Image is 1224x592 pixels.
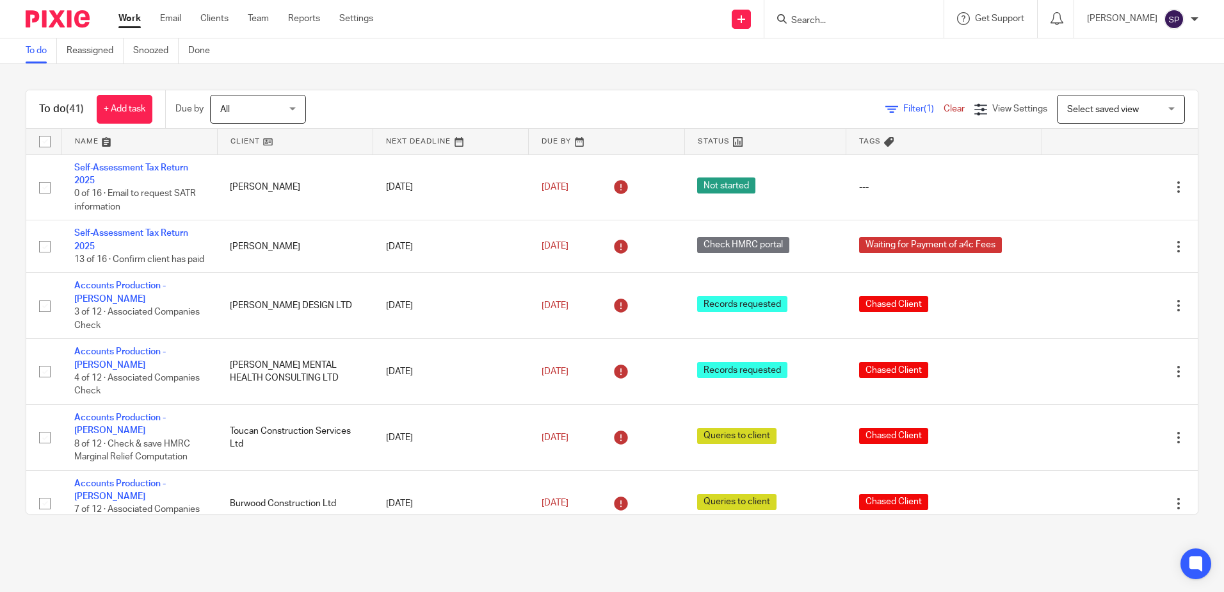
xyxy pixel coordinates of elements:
[74,308,200,330] span: 3 of 12 · Associated Companies Check
[188,38,220,63] a: Done
[1164,9,1184,29] img: svg%3E
[74,255,204,264] span: 13 of 16 · Confirm client has paid
[542,433,568,442] span: [DATE]
[859,138,881,145] span: Tags
[74,413,166,435] a: Accounts Production - [PERSON_NAME]
[903,104,944,113] span: Filter
[26,38,57,63] a: To do
[992,104,1047,113] span: View Settings
[697,177,755,193] span: Not started
[217,405,373,471] td: Toucan Construction Services Ltd
[542,301,568,310] span: [DATE]
[74,163,188,185] a: Self-Assessment Tax Return 2025
[697,362,787,378] span: Records requested
[248,12,269,25] a: Team
[66,104,84,114] span: (41)
[74,189,196,211] span: 0 of 16 · Email to request SATR information
[697,428,777,444] span: Queries to client
[74,281,166,303] a: Accounts Production - [PERSON_NAME]
[542,242,568,251] span: [DATE]
[373,470,529,536] td: [DATE]
[373,339,529,405] td: [DATE]
[288,12,320,25] a: Reports
[133,38,179,63] a: Snoozed
[924,104,934,113] span: (1)
[74,506,200,528] span: 7 of 12 · Associated Companies Check
[200,12,229,25] a: Clients
[220,105,230,114] span: All
[1067,105,1139,114] span: Select saved view
[74,479,166,501] a: Accounts Production - [PERSON_NAME]
[975,14,1024,23] span: Get Support
[74,440,190,462] span: 8 of 12 · Check & save HMRC Marginal Relief Computation
[217,154,373,220] td: [PERSON_NAME]
[859,428,928,444] span: Chased Client
[373,154,529,220] td: [DATE]
[217,470,373,536] td: Burwood Construction Ltd
[859,494,928,510] span: Chased Client
[790,15,905,27] input: Search
[74,347,166,369] a: Accounts Production - [PERSON_NAME]
[118,12,141,25] a: Work
[217,273,373,339] td: [PERSON_NAME] DESIGN LTD
[859,296,928,312] span: Chased Client
[697,494,777,510] span: Queries to client
[697,237,789,253] span: Check HMRC portal
[67,38,124,63] a: Reassigned
[373,220,529,273] td: [DATE]
[74,374,200,396] span: 4 of 12 · Associated Companies Check
[97,95,152,124] a: + Add task
[542,367,568,376] span: [DATE]
[373,273,529,339] td: [DATE]
[373,405,529,471] td: [DATE]
[859,237,1002,253] span: Waiting for Payment of a4c Fees
[944,104,965,113] a: Clear
[217,339,373,405] td: [PERSON_NAME] MENTAL HEALTH CONSULTING LTD
[217,220,373,273] td: [PERSON_NAME]
[39,103,84,116] h1: To do
[339,12,373,25] a: Settings
[859,362,928,378] span: Chased Client
[26,10,90,28] img: Pixie
[542,183,568,192] span: [DATE]
[859,181,1029,193] div: ---
[160,12,181,25] a: Email
[697,296,787,312] span: Records requested
[542,499,568,508] span: [DATE]
[175,103,204,115] p: Due by
[74,229,188,251] a: Self-Assessment Tax Return 2025
[1087,12,1157,25] p: [PERSON_NAME]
